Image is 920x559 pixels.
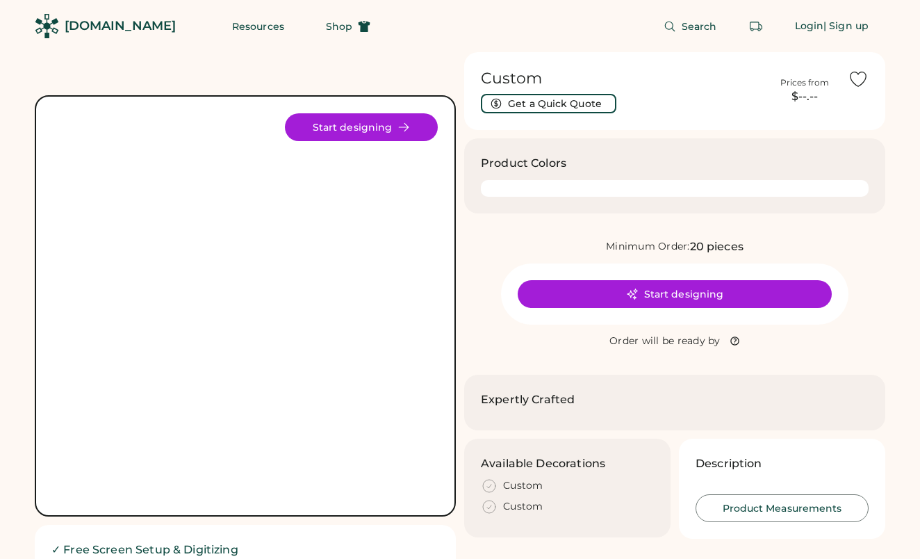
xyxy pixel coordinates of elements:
[35,14,59,38] img: Rendered Logo - Screens
[647,13,734,40] button: Search
[518,280,832,308] button: Start designing
[481,69,762,88] h1: Custom
[696,455,762,472] h3: Description
[823,19,869,33] div: | Sign up
[696,494,869,522] button: Product Measurements
[215,13,301,40] button: Resources
[690,238,744,255] div: 20 pieces
[795,19,824,33] div: Login
[481,94,616,113] button: Get a Quick Quote
[780,77,829,88] div: Prices from
[65,17,176,35] div: [DOMAIN_NAME]
[609,334,721,348] div: Order will be ready by
[51,542,439,558] h2: ✓ Free Screen Setup & Digitizing
[481,155,566,172] h3: Product Colors
[742,13,770,40] button: Retrieve an order
[309,13,387,40] button: Shop
[285,113,438,141] button: Start designing
[606,240,690,254] div: Minimum Order:
[682,22,717,31] span: Search
[481,455,605,472] h3: Available Decorations
[326,22,352,31] span: Shop
[53,113,438,499] img: Product Image
[481,391,575,408] h2: Expertly Crafted
[503,500,543,514] div: Custom
[770,88,839,105] div: $--.--
[503,479,543,493] div: Custom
